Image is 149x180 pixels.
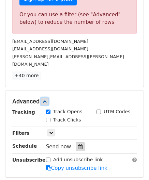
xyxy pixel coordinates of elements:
[19,11,130,26] div: Or you can use a filter (see "Advanced" below) to reduce the number of rows
[53,156,103,163] label: Add unsubscribe link
[12,157,46,163] strong: Unsubscribe
[12,143,37,149] strong: Schedule
[12,71,41,80] a: +40 more
[12,98,137,105] h5: Advanced
[46,144,71,150] span: Send now
[12,54,124,67] small: [PERSON_NAME][EMAIL_ADDRESS][PERSON_NAME][DOMAIN_NAME]
[46,165,107,171] a: Copy unsubscribe link
[12,109,35,115] strong: Tracking
[53,116,81,124] label: Track Clicks
[12,130,30,136] strong: Filters
[12,39,88,44] small: [EMAIL_ADDRESS][DOMAIN_NAME]
[104,108,130,115] label: UTM Codes
[12,46,88,51] small: [EMAIL_ADDRESS][DOMAIN_NAME]
[53,108,83,115] label: Track Opens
